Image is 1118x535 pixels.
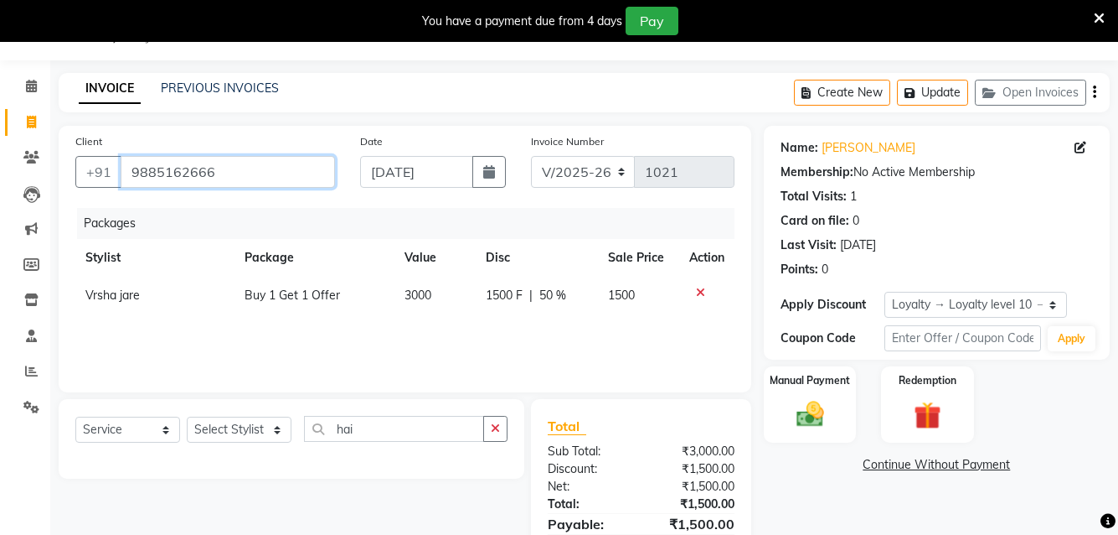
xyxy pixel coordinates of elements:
label: Date [360,134,383,149]
div: ₹1,500.00 [641,514,746,534]
label: Manual Payment [770,373,850,388]
button: Pay [626,7,678,35]
div: Name: [781,139,818,157]
button: Create New [794,80,890,106]
div: ₹1,500.00 [641,478,746,496]
th: Disc [476,239,598,277]
div: No Active Membership [781,164,1093,181]
div: Discount: [535,460,641,478]
div: Card on file: [781,212,849,230]
div: [DATE] [840,236,876,254]
div: Coupon Code [781,330,884,347]
div: Apply Discount [781,296,884,314]
span: 3000 [404,288,431,303]
input: Search by Name/Mobile/Email/Code [121,156,335,188]
span: | [529,287,533,304]
label: Client [75,134,102,149]
a: PREVIOUS INVOICES [161,81,279,96]
div: Total: [535,496,641,513]
input: Search or Scan [304,416,484,442]
button: Apply [1048,326,1095,351]
img: _gift.svg [905,398,950,433]
th: Sale Price [598,239,679,277]
label: Redemption [899,373,956,388]
button: +91 [75,156,122,188]
div: Packages [77,208,747,239]
img: _cash.svg [788,398,832,430]
span: Buy 1 Get 1 Offer [245,288,340,303]
div: ₹1,500.00 [641,496,746,513]
div: 0 [822,261,828,278]
th: Action [679,239,734,277]
a: [PERSON_NAME] [822,139,915,157]
th: Package [234,239,394,277]
span: Vrsha jare [85,288,140,303]
a: Continue Without Payment [767,456,1106,474]
button: Update [897,80,968,106]
th: Stylist [75,239,234,277]
span: 1500 [608,288,635,303]
div: Points: [781,261,818,278]
div: You have a payment due from 4 days [422,13,622,30]
div: Net: [535,478,641,496]
div: Total Visits: [781,188,847,205]
input: Enter Offer / Coupon Code [884,325,1041,351]
div: ₹3,000.00 [641,443,746,460]
th: Value [394,239,476,277]
span: 50 % [539,287,566,304]
div: 0 [853,212,859,230]
span: 1500 F [486,287,523,304]
label: Invoice Number [531,134,604,149]
span: Total [548,418,586,435]
div: Last Visit: [781,236,837,254]
div: ₹1,500.00 [641,460,746,478]
div: Membership: [781,164,853,181]
button: Open Invoices [975,80,1086,106]
div: Sub Total: [535,443,641,460]
div: 1 [850,188,857,205]
div: Payable: [535,514,641,534]
a: INVOICE [79,74,141,104]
